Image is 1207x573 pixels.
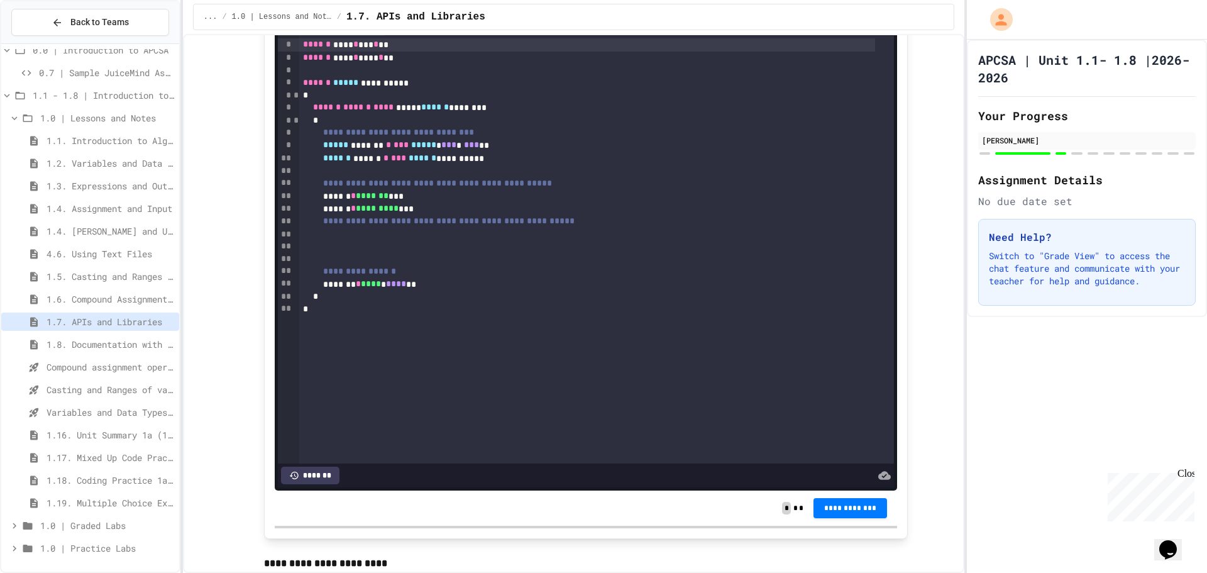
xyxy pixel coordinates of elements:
span: 1.7. APIs and Libraries [346,9,485,25]
p: Switch to "Grade View" to access the chat feature and communicate with your teacher for help and ... [989,250,1185,287]
span: Casting and Ranges of variables - Quiz [47,383,174,396]
span: 4.6. Using Text Files [47,247,174,260]
span: / [337,12,341,22]
iframe: chat widget [1154,523,1194,560]
span: 1.0 | Lessons and Notes [40,111,174,125]
span: 1.3. Expressions and Output [New] [47,179,174,192]
div: No due date set [978,194,1196,209]
span: 1.18. Coding Practice 1a (1.1-1.6) [47,474,174,487]
span: ... [204,12,218,22]
span: 0.7 | Sample JuiceMind Assignment - [GEOGRAPHIC_DATA] [39,66,174,79]
h2: Assignment Details [978,171,1196,189]
span: 1.5. Casting and Ranges of Values [47,270,174,283]
span: 1.0 | Practice Labs [40,542,174,555]
span: / [222,12,226,22]
span: 1.6. Compound Assignment Operators [47,292,174,306]
span: 1.0 | Lessons and Notes [232,12,332,22]
span: 1.4. [PERSON_NAME] and User Input [47,225,174,238]
h3: Need Help? [989,230,1185,245]
span: 1.2. Variables and Data Types [47,157,174,170]
span: 1.8. Documentation with Comments and Preconditions [47,338,174,351]
span: 1.0 | Graded Labs [40,519,174,532]
iframe: chat widget [1103,468,1194,521]
h1: APCSA | Unit 1.1- 1.8 |2026-2026 [978,51,1196,86]
span: 1.17. Mixed Up Code Practice 1.1-1.6 [47,451,174,464]
span: 1.1 - 1.8 | Introduction to Java [33,89,174,102]
div: [PERSON_NAME] [982,135,1192,146]
h2: Your Progress [978,107,1196,125]
span: 0.0 | Introduction to APCSA [33,43,174,57]
span: 1.19. Multiple Choice Exercises for Unit 1a (1.1-1.6) [47,496,174,509]
span: Back to Teams [70,16,129,29]
button: Back to Teams [11,9,169,36]
span: 1.1. Introduction to Algorithms, Programming, and Compilers [47,134,174,147]
div: Chat with us now!Close [5,5,87,80]
span: Variables and Data Types - Quiz [47,406,174,419]
span: 1.16. Unit Summary 1a (1.1-1.6) [47,428,174,442]
div: My Account [977,5,1016,34]
span: 1.4. Assignment and Input [47,202,174,215]
span: Compound assignment operators - Quiz [47,360,174,374]
span: 1.7. APIs and Libraries [47,315,174,328]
